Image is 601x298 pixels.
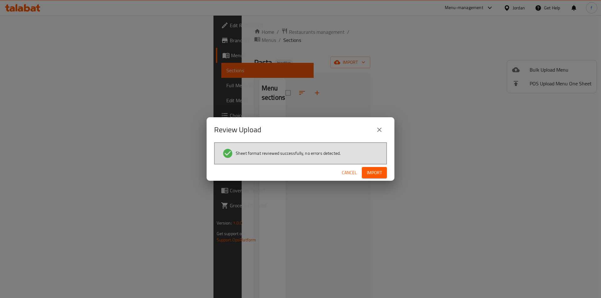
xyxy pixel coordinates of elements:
[339,167,359,179] button: Cancel
[342,169,357,177] span: Cancel
[236,150,341,156] span: Sheet format reviewed successfully, no errors detected.
[372,122,387,137] button: close
[367,169,382,177] span: Import
[214,125,261,135] h2: Review Upload
[362,167,387,179] button: Import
